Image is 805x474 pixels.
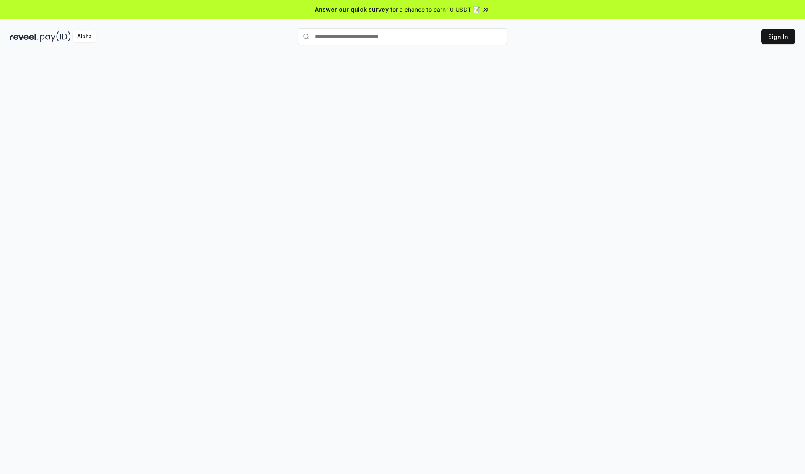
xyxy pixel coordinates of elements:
span: for a chance to earn 10 USDT 📝 [390,5,480,14]
img: pay_id [40,31,71,42]
span: Answer our quick survey [315,5,389,14]
button: Sign In [761,29,795,44]
img: reveel_dark [10,31,38,42]
div: Alpha [73,31,96,42]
